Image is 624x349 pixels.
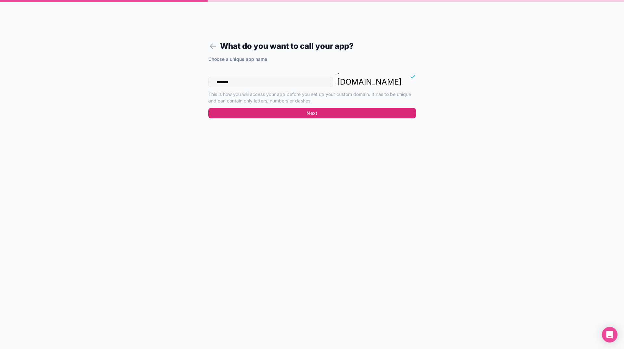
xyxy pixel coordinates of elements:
button: Next [208,108,416,118]
div: Open Intercom Messenger [602,327,617,342]
p: This is how you will access your app before you set up your custom domain. It has to be unique an... [208,91,416,104]
h1: What do you want to call your app? [208,40,416,52]
label: Choose a unique app name [208,56,267,62]
p: . [DOMAIN_NAME] [337,66,402,87]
